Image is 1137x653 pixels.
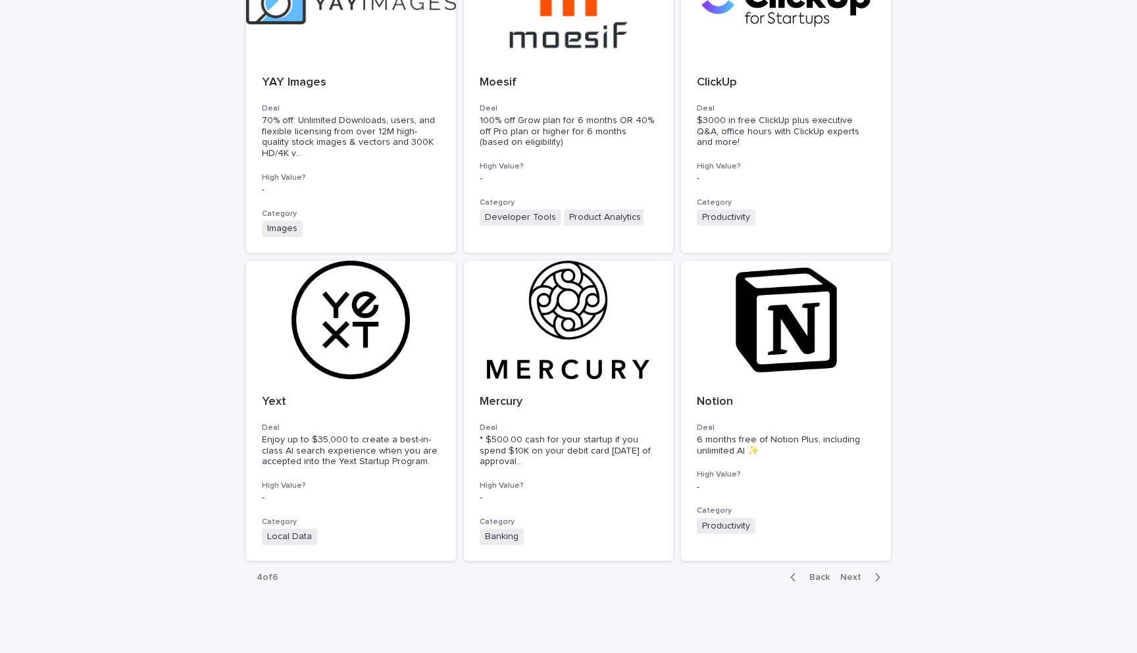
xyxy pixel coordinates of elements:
p: ClickUp [697,76,875,90]
h3: Deal [480,423,658,433]
span: Productivity [697,209,755,226]
h3: Category [262,517,440,527]
h3: High Value? [480,481,658,491]
span: Developer Tools [480,209,561,226]
h3: High Value? [697,469,875,480]
p: - [480,173,658,184]
p: Yext [262,395,440,409]
h3: Deal [697,423,875,433]
h3: Deal [262,103,440,114]
span: $3000 in free ClickUp plus executive Q&A, office hours with ClickUp experts and more! [697,116,862,147]
span: 6 months free of Notion Plus, including unlimited AI ✨ [697,435,863,456]
div: * $500.00 cash for your startup if you spend $10K on your debit card within 90 days of approval *... [480,434,658,467]
span: Images [262,221,303,237]
span: Banking [480,529,524,545]
h3: Deal [262,423,440,433]
span: Back [801,573,830,582]
h3: High Value? [697,161,875,172]
a: YextDealEnjoy up to $35,000 to create a best-in-class AI search experience when you are accepted ... [246,261,456,561]
p: - [697,173,875,184]
h3: Category [697,197,875,208]
h3: High Value? [262,172,440,183]
a: NotionDeal6 months free of Notion Plus, including unlimited AI ✨High Value?-CategoryProductivity [681,261,891,561]
p: Notion [697,395,875,409]
h3: High Value? [262,481,440,491]
button: Next [835,571,891,583]
span: Enjoy up to $35,000 to create a best-in-class AI search experience when you are accepted into the... [262,435,440,467]
p: - [262,184,440,196]
span: Productivity [697,518,755,535]
h3: Category [480,197,658,208]
span: 100% off Grow plan for 6 months OR 40% off Pro plan or higher for 6 months (based on eligibility) [480,116,657,147]
p: Moesif [480,76,658,90]
p: - [262,492,440,504]
span: Next [840,573,869,582]
span: * $500.00 cash for your startup if you spend $10K on your debit card [DATE] of approval ... [480,434,658,467]
h3: Deal [480,103,658,114]
a: MercuryDeal* $500.00 cash for your startup if you spend $10K on your debit card [DATE] of approva... [464,261,674,561]
span: Product Analytics [564,209,646,226]
h3: Category [697,506,875,516]
h3: Category [262,209,440,219]
p: 4 of 6 [246,562,289,594]
p: Mercury [480,395,658,409]
p: - [697,482,875,493]
h3: High Value? [480,161,658,172]
span: Local Data [262,529,317,545]
p: YAY Images [262,76,440,90]
h3: Deal [697,103,875,114]
p: - [480,492,658,504]
span: 70% off: Unlimited Downloads, users, and flexible licensing from over 12M high-quality stock imag... [262,115,440,159]
h3: Category [480,517,658,527]
button: Back [780,571,835,583]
